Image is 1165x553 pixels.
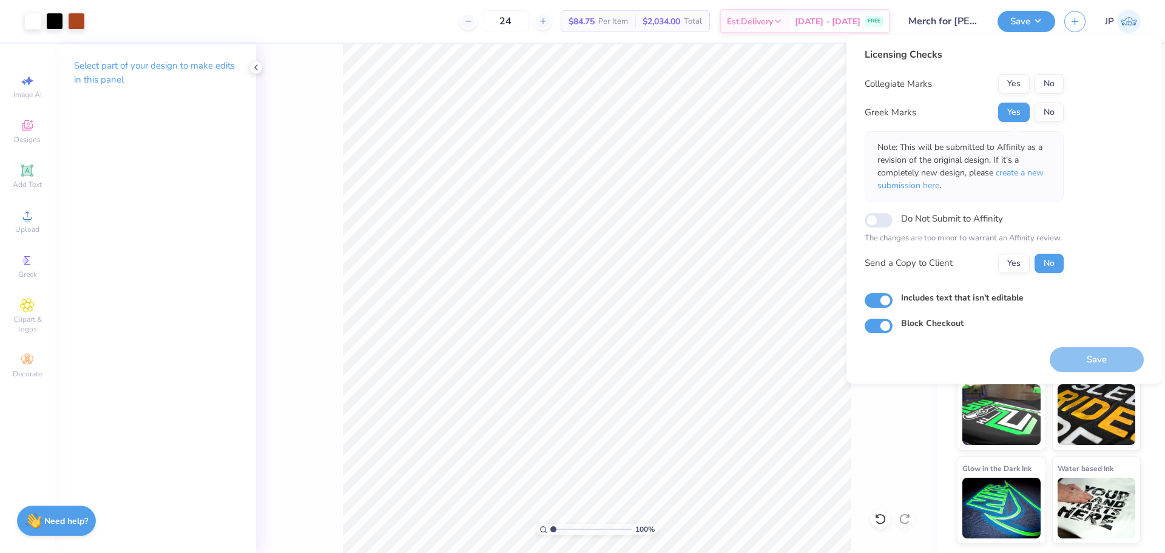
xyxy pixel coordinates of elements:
[877,141,1051,192] p: Note: This will be submitted to Affinity as a revision of the original design. If it's a complete...
[482,10,529,32] input: – –
[795,15,860,28] span: [DATE] - [DATE]
[684,15,702,28] span: Total
[74,59,237,87] p: Select part of your design to make edits in this panel
[1058,478,1136,538] img: Water based Ink
[643,15,680,28] span: $2,034.00
[865,256,953,270] div: Send a Copy to Client
[44,515,88,527] strong: Need help?
[635,524,655,535] span: 100 %
[6,314,49,334] span: Clipart & logos
[1117,10,1141,33] img: John Paul Torres
[727,15,773,28] span: Est. Delivery
[13,90,42,100] span: Image AI
[865,77,932,91] div: Collegiate Marks
[868,17,880,25] span: FREE
[865,47,1064,62] div: Licensing Checks
[962,384,1041,445] img: Neon Ink
[998,254,1030,273] button: Yes
[901,291,1024,304] label: Includes text that isn't editable
[901,211,1003,226] label: Do Not Submit to Affinity
[1035,74,1064,93] button: No
[1035,254,1064,273] button: No
[998,103,1030,122] button: Yes
[14,135,41,144] span: Designs
[962,462,1032,475] span: Glow in the Dark Ink
[1105,10,1141,33] a: JP
[1058,384,1136,445] img: Metallic & Glitter Ink
[998,74,1030,93] button: Yes
[569,15,595,28] span: $84.75
[1105,15,1114,29] span: JP
[13,180,42,189] span: Add Text
[962,478,1041,538] img: Glow in the Dark Ink
[899,9,988,33] input: Untitled Design
[865,232,1064,245] p: The changes are too minor to warrant an Affinity review.
[15,225,39,234] span: Upload
[901,317,964,330] label: Block Checkout
[865,106,916,120] div: Greek Marks
[998,11,1055,32] button: Save
[598,15,628,28] span: Per Item
[1058,462,1113,475] span: Water based Ink
[1035,103,1064,122] button: No
[18,270,37,279] span: Greek
[13,369,42,379] span: Decorate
